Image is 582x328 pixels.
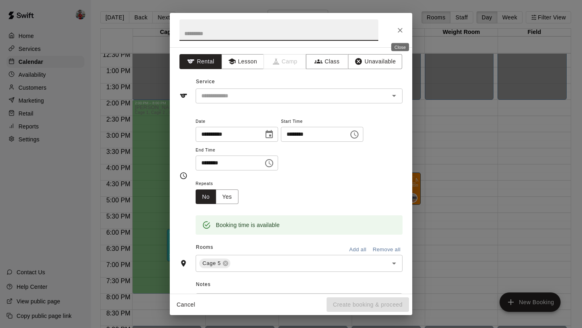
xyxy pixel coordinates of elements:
button: Open [388,258,400,269]
span: Cage 5 [199,259,224,267]
button: Yes [216,189,238,204]
span: Date [196,116,278,127]
span: Repeats [196,179,245,189]
button: No [196,189,216,204]
button: Unavailable [348,54,402,69]
span: Camps can only be created in the Services page [264,54,306,69]
span: End Time [196,145,278,156]
button: Lesson [221,54,264,69]
button: Choose time, selected time is 8:00 PM [346,126,363,143]
div: outlined button group [196,189,238,204]
button: Open [388,90,400,101]
span: Service [196,79,215,84]
div: Close [391,43,409,51]
button: Choose time, selected time is 8:30 PM [261,155,277,171]
span: Start Time [281,116,363,127]
svg: Rooms [179,259,188,267]
button: Rental [179,54,222,69]
button: Cancel [173,297,199,312]
span: Notes [196,278,403,291]
div: Booking time is available [216,218,280,232]
svg: Timing [179,172,188,180]
button: Add all [345,244,371,256]
svg: Service [179,92,188,100]
div: Cage 5 [199,259,230,268]
button: Choose date, selected date is Sep 17, 2025 [261,126,277,143]
button: Remove all [371,244,403,256]
button: Class [306,54,348,69]
span: Rooms [196,244,213,250]
button: Close [393,23,407,38]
